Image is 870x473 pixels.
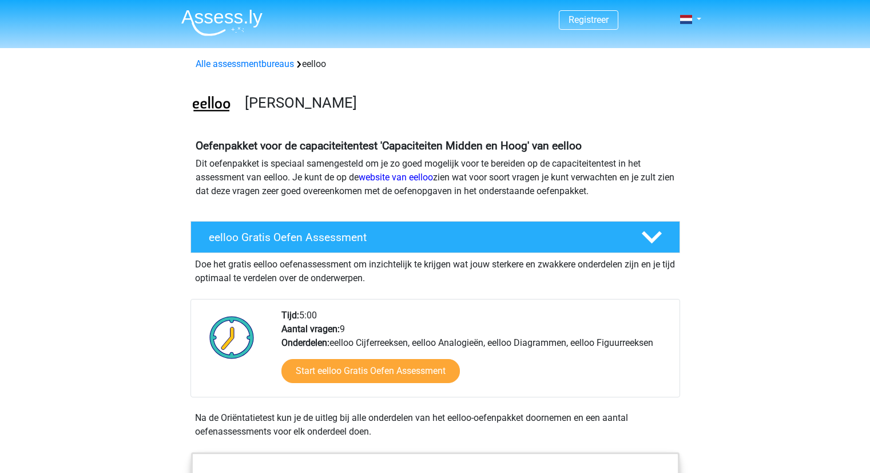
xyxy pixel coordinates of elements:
[190,411,680,439] div: Na de Oriëntatietest kun je de uitleg bij alle onderdelen van het eelloo-oefenpakket doornemen en...
[245,94,671,112] h3: [PERSON_NAME]
[281,310,299,321] b: Tijd:
[273,309,679,397] div: 5:00 9 eelloo Cijferreeksen, eelloo Analogieën, eelloo Diagrammen, eelloo Figuurreeksen
[190,253,680,285] div: Doe het gratis eelloo oefenassessment om inzichtelijk te krijgen wat jouw sterkere en zwakkere on...
[203,309,261,366] img: Klok
[181,9,263,36] img: Assessly
[196,58,294,69] a: Alle assessmentbureaus
[281,324,340,334] b: Aantal vragen:
[209,231,623,244] h4: eelloo Gratis Oefen Assessment
[191,85,232,125] img: eelloo.png
[281,337,329,348] b: Onderdelen:
[359,172,433,183] a: website van eelloo
[569,14,609,25] a: Registreer
[191,57,680,71] div: eelloo
[186,221,685,253] a: eelloo Gratis Oefen Assessment
[196,157,675,198] p: Dit oefenpakket is speciaal samengesteld om je zo goed mogelijk voor te bereiden op de capaciteit...
[196,139,582,152] b: Oefenpakket voor de capaciteitentest 'Capaciteiten Midden en Hoog' van eelloo
[281,359,460,383] a: Start eelloo Gratis Oefen Assessment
